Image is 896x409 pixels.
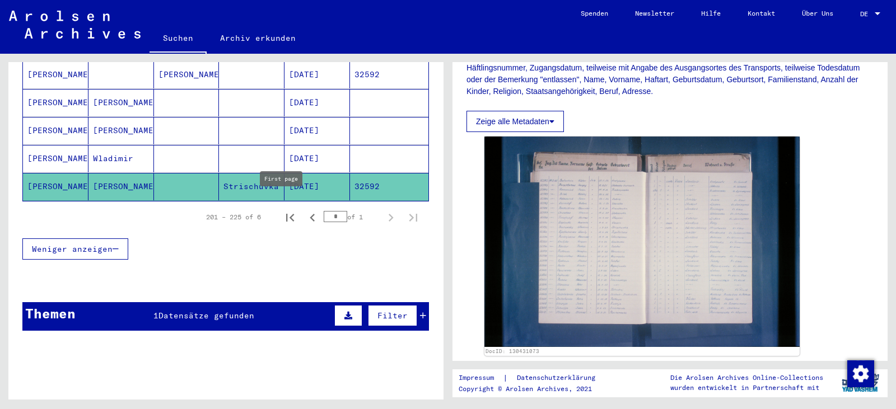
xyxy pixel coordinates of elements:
mat-cell: [PERSON_NAME] [88,173,154,200]
a: DocID: 130431073 [486,348,539,354]
img: Zustimmung ändern [847,360,874,387]
img: yv_logo.png [839,369,881,397]
mat-cell: [DATE] [284,145,350,172]
mat-cell: Strischuvka [219,173,284,200]
button: Zeige alle Metadaten [466,111,564,132]
img: 001.jpg [484,137,800,346]
img: Arolsen_neg.svg [9,11,141,39]
a: Impressum [459,372,503,384]
mat-cell: 32592 [350,173,428,200]
span: 1 [153,311,158,321]
mat-cell: [PERSON_NAME] [88,117,154,144]
button: Next page [380,206,402,228]
mat-cell: [DATE] [284,61,350,88]
button: Last page [402,206,424,228]
mat-cell: [PERSON_NAME] [88,89,154,116]
mat-cell: [PERSON_NAME] [23,89,88,116]
mat-cell: [DATE] [284,89,350,116]
div: 201 – 225 of 6 [206,212,261,222]
mat-cell: [PERSON_NAME] [23,61,88,88]
span: Filter [377,311,408,321]
mat-cell: [PERSON_NAME] [154,61,220,88]
mat-cell: Wladimir [88,145,154,172]
a: Suchen [150,25,207,54]
p: wurden entwickelt in Partnerschaft mit [670,383,823,393]
div: Themen [25,303,76,323]
p: Copyright © Arolsen Archives, 2021 [459,384,609,394]
span: DE [860,10,872,18]
div: of 1 [324,211,380,222]
span: Weniger anzeigen [32,244,113,254]
mat-cell: [PERSON_NAME] [23,117,88,144]
mat-cell: [PERSON_NAME] [23,173,88,200]
button: First page [279,206,301,228]
p: Die Arolsen Archives Online-Collections [670,373,823,383]
a: Datenschutzerklärung [508,372,609,384]
a: Archiv erkunden [207,25,309,51]
mat-cell: [DATE] [284,173,350,200]
button: Filter [368,305,417,326]
button: Weniger anzeigen [22,238,128,260]
mat-cell: [DATE] [284,117,350,144]
mat-cell: 32592 [350,61,428,88]
span: Datensätze gefunden [158,311,254,321]
div: | [459,372,609,384]
mat-cell: [PERSON_NAME] [23,145,88,172]
button: Previous page [301,206,324,228]
p: Das Zugangsbuch enthält folgende Informationen: Häftlingsnummer, Zugangsdatum, teilweise mit Anga... [466,50,874,97]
